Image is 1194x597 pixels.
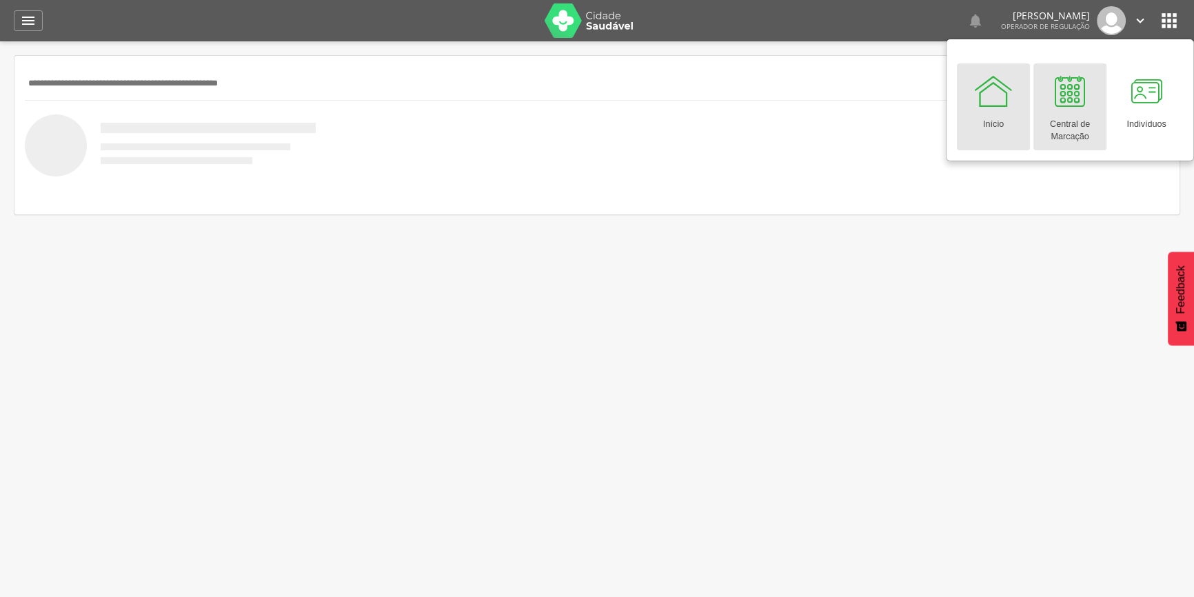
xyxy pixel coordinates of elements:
i:  [1158,10,1180,32]
i:  [20,12,37,29]
i:  [1133,13,1148,28]
a:  [1133,6,1148,35]
a: Indivíduos [1110,63,1183,150]
i:  [967,12,984,29]
p: [PERSON_NAME] [1001,11,1090,21]
a:  [14,10,43,31]
a: Central de Marcação [1033,63,1106,150]
span: Feedback [1175,265,1187,314]
button: Feedback - Mostrar pesquisa [1168,252,1194,345]
span: Operador de regulação [1001,21,1090,31]
a:  [967,6,984,35]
